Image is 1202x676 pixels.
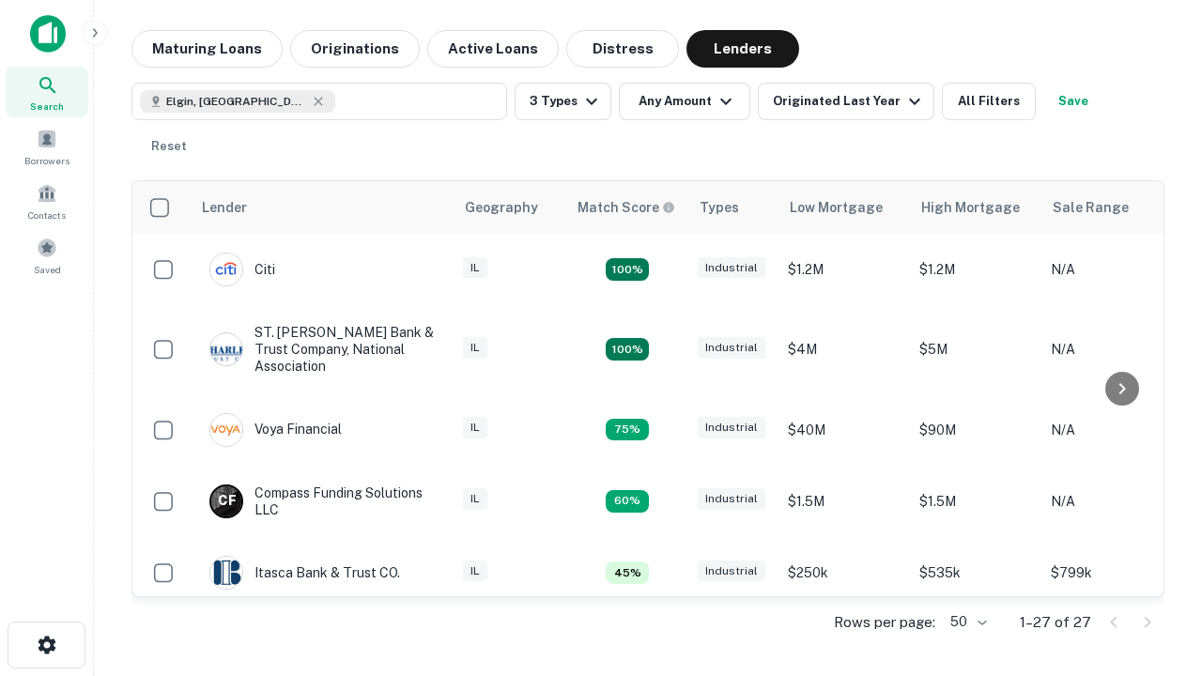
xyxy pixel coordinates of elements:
button: Active Loans [427,30,559,68]
div: IL [463,257,487,279]
a: Borrowers [6,121,88,172]
div: Citi [209,253,275,286]
a: Saved [6,230,88,281]
div: Industrial [698,561,765,582]
button: Distress [566,30,679,68]
td: $90M [910,394,1041,466]
div: Matching Properties: 4, hasApolloMatch: undefined [606,490,649,513]
div: Matching Properties: 5, hasApolloMatch: undefined [606,419,649,441]
div: Sale Range [1053,196,1129,219]
h6: Match Score [578,197,671,218]
button: Originations [290,30,420,68]
div: Lender [202,196,247,219]
img: picture [210,333,242,365]
div: 50 [943,608,990,636]
th: Capitalize uses an advanced AI algorithm to match your search with the best lender. The match sco... [566,181,688,234]
div: Industrial [698,488,765,510]
div: Industrial [698,337,765,359]
div: IL [463,561,487,582]
a: Search [6,67,88,117]
td: $250k [778,537,910,608]
div: IL [463,488,487,510]
div: Types [700,196,739,219]
td: $1.2M [910,234,1041,305]
div: Compass Funding Solutions LLC [209,484,435,518]
img: picture [210,414,242,446]
span: Elgin, [GEOGRAPHIC_DATA], [GEOGRAPHIC_DATA] [166,93,307,110]
div: Originated Last Year [773,90,926,113]
div: Geography [465,196,538,219]
th: High Mortgage [910,181,1041,234]
div: IL [463,337,487,359]
button: All Filters [942,83,1036,120]
div: Matching Properties: 3, hasApolloMatch: undefined [606,561,649,584]
th: Low Mortgage [778,181,910,234]
p: Rows per page: [834,611,935,634]
div: ST. [PERSON_NAME] Bank & Trust Company, National Association [209,324,435,376]
p: C F [218,491,236,511]
a: Contacts [6,176,88,226]
p: 1–27 of 27 [1020,611,1091,634]
td: $5M [910,305,1041,394]
div: High Mortgage [921,196,1020,219]
td: $1.5M [778,466,910,537]
td: $1.2M [778,234,910,305]
th: Lender [191,181,454,234]
div: Low Mortgage [790,196,883,219]
span: Saved [34,262,61,277]
button: Lenders [686,30,799,68]
span: Contacts [28,207,66,223]
div: Matching Properties: 12, hasApolloMatch: undefined [606,338,649,361]
button: 3 Types [515,83,611,120]
span: Borrowers [24,153,69,168]
div: Industrial [698,257,765,279]
td: $535k [910,537,1041,608]
img: capitalize-icon.png [30,15,66,53]
button: Save your search to get updates of matches that match your search criteria. [1043,83,1103,120]
th: Geography [454,181,566,234]
div: Industrial [698,417,765,438]
span: Search [30,99,64,114]
img: picture [210,253,242,285]
td: $4M [778,305,910,394]
button: Reset [139,128,199,165]
div: Matching Properties: 9, hasApolloMatch: undefined [606,258,649,281]
td: $1.5M [910,466,1041,537]
th: Types [688,181,778,234]
div: Itasca Bank & Trust CO. [209,556,400,590]
div: Capitalize uses an advanced AI algorithm to match your search with the best lender. The match sco... [578,197,675,218]
button: Elgin, [GEOGRAPHIC_DATA], [GEOGRAPHIC_DATA] [131,83,507,120]
div: Voya Financial [209,413,342,447]
iframe: Chat Widget [1108,526,1202,616]
img: picture [210,557,242,589]
button: Any Amount [619,83,750,120]
button: Maturing Loans [131,30,283,68]
button: Originated Last Year [758,83,934,120]
td: $40M [778,394,910,466]
div: IL [463,417,487,438]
